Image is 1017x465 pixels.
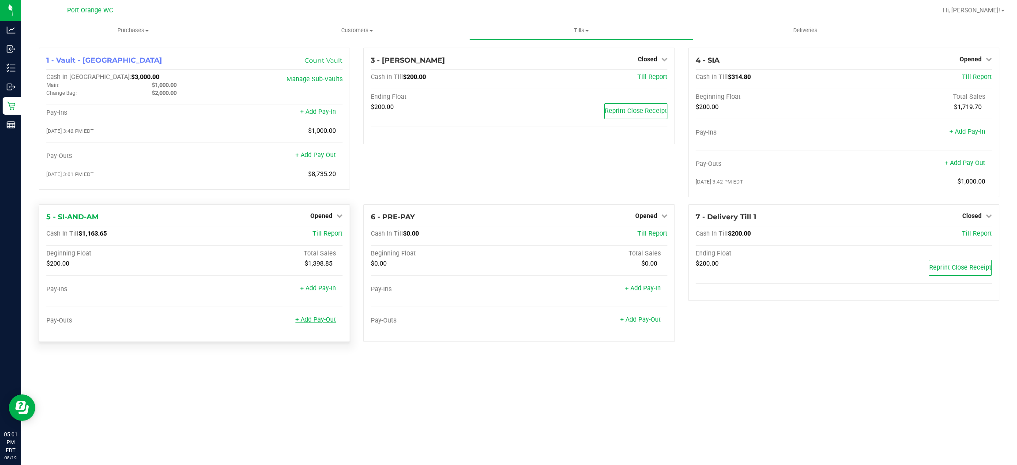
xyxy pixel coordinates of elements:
span: Reprint Close Receipt [605,107,667,115]
span: 6 - PRE-PAY [371,213,415,221]
div: Ending Float [371,93,519,101]
inline-svg: Analytics [7,26,15,34]
a: + Add Pay-In [949,128,985,135]
div: Beginning Float [696,93,844,101]
span: $200.00 [696,103,719,111]
span: Main: [46,82,60,88]
span: $314.80 [728,73,751,81]
span: [DATE] 3:42 PM EDT [696,179,743,185]
span: $0.00 [403,230,419,237]
span: Cash In Till [696,230,728,237]
span: Closed [638,56,657,63]
p: 08/19 [4,454,17,461]
span: 4 - SIA [696,56,719,64]
span: $200.00 [696,260,719,267]
span: 7 - Delivery Till 1 [696,213,756,221]
a: Purchases [21,21,245,40]
span: $3,000.00 [131,73,159,81]
a: + Add Pay-Out [295,151,336,159]
span: Tills [470,26,693,34]
button: Reprint Close Receipt [604,103,667,119]
a: + Add Pay-In [300,108,336,116]
p: 05:01 PM EDT [4,431,17,454]
span: Customers [246,26,469,34]
div: Pay-Ins [696,129,844,137]
span: 1 - Vault - [GEOGRAPHIC_DATA] [46,56,162,64]
inline-svg: Reports [7,120,15,129]
span: Opened [635,212,657,219]
span: Opened [310,212,332,219]
inline-svg: Inbound [7,45,15,53]
a: Tills [469,21,693,40]
span: Cash In Till [371,73,403,81]
span: $1,000.00 [308,127,336,135]
div: Pay-Ins [46,109,195,117]
a: Manage Sub-Vaults [286,75,343,83]
span: $0.00 [371,260,387,267]
a: Deliveries [693,21,918,40]
span: $8,735.20 [308,170,336,178]
span: Closed [962,212,982,219]
span: $1,398.85 [305,260,332,267]
span: $1,000.00 [152,82,177,88]
div: Total Sales [519,250,667,258]
a: Customers [245,21,470,40]
a: Till Report [637,73,667,81]
a: Till Report [313,230,343,237]
span: Reprint Close Receipt [929,264,991,271]
span: Cash In [GEOGRAPHIC_DATA]: [46,73,131,81]
div: Pay-Ins [371,285,519,293]
a: Till Report [637,230,667,237]
div: Total Sales [844,93,992,101]
span: Port Orange WC [67,7,113,14]
div: Pay-Outs [46,152,195,160]
iframe: Resource center [9,394,35,421]
a: + Add Pay-Out [620,316,661,323]
div: Total Sales [195,250,343,258]
span: Cash In Till [46,230,79,237]
div: Pay-Outs [696,160,844,168]
div: Pay-Outs [46,317,195,325]
a: Count Vault [305,56,343,64]
span: $200.00 [403,73,426,81]
span: Cash In Till [371,230,403,237]
span: Change Bag: [46,90,77,96]
div: Pay-Outs [371,317,519,325]
div: Ending Float [696,250,844,258]
div: Beginning Float [46,250,195,258]
span: Purchases [21,26,245,34]
span: $1,719.70 [954,103,982,111]
a: + Add Pay-Out [945,159,985,167]
span: Deliveries [781,26,829,34]
span: 5 - SI-AND-AM [46,213,98,221]
span: [DATE] 3:42 PM EDT [46,128,94,134]
span: [DATE] 3:01 PM EDT [46,171,94,177]
a: Till Report [962,230,992,237]
span: $200.00 [371,103,394,111]
span: $2,000.00 [152,90,177,96]
a: Till Report [962,73,992,81]
a: + Add Pay-Out [295,316,336,323]
span: $200.00 [46,260,69,267]
inline-svg: Outbound [7,82,15,91]
span: 3 - [PERSON_NAME] [371,56,445,64]
span: Opened [960,56,982,63]
inline-svg: Inventory [7,64,15,72]
span: $1,000.00 [957,178,985,185]
span: Cash In Till [696,73,728,81]
div: Beginning Float [371,250,519,258]
span: $1,163.65 [79,230,107,237]
a: + Add Pay-In [300,285,336,292]
a: + Add Pay-In [625,285,661,292]
span: $200.00 [728,230,751,237]
span: $0.00 [641,260,657,267]
inline-svg: Retail [7,101,15,110]
span: Hi, [PERSON_NAME]! [943,7,1000,14]
div: Pay-Ins [46,285,195,293]
button: Reprint Close Receipt [929,260,992,276]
